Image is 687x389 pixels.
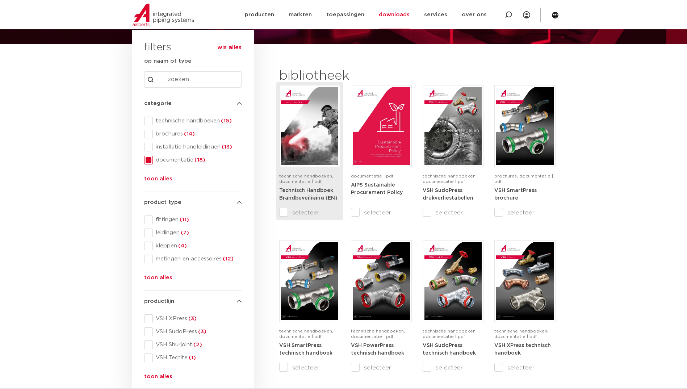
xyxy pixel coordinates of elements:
div: technische handboeken(15) [144,117,242,125]
span: VSH Tectite [153,354,242,361]
span: technische handboeken, documentatie | pdf [279,329,333,339]
span: (18) [193,157,205,163]
label: selecteer [351,208,412,217]
label: selecteer [423,208,483,217]
strong: VSH SudoPress drukverliestabellen [423,188,473,201]
span: technische handboeken, documentatie | pdf [351,329,405,339]
strong: VSH SmartPress brochure [494,188,537,201]
span: (3) [197,329,206,334]
span: (2) [192,342,202,347]
img: VSH-SmartPress_A4TM_5009301_2023_2.0-EN-pdf.jpg [281,242,338,320]
strong: VSH SudoPress technisch handboek [423,343,476,356]
h4: productlijn [144,297,242,306]
strong: VSH PowerPress technisch handboek [351,343,404,356]
span: leidingen [153,229,242,237]
span: (7) [180,230,189,235]
img: VSH-XPress_A4TM_5008762_2025_4.1_NL-pdf.jpg [496,242,553,320]
span: technische handboeken, documentatie | pdf [423,174,477,184]
div: documentatie(18) [144,156,242,164]
div: metingen en accessoires(12) [144,255,242,263]
a: VSH SudoPress technisch handboek [423,343,476,356]
label: selecteer [351,363,412,372]
a: VSH XPress technisch handboek [494,343,551,356]
strong: op naam of type [144,58,192,64]
label: selecteer [423,363,483,372]
span: kleppen [153,242,242,250]
div: VSH Tectite(1) [144,354,242,362]
span: fittingen [153,216,242,223]
a: AIPS Sustainable Procurement Policy [351,182,403,196]
img: FireProtection_A4TM_5007915_2025_2.0_EN-1-pdf.jpg [281,87,338,165]
span: (15) [220,118,232,124]
div: VSH SudoPress(3) [144,327,242,336]
span: brochures, documentatie | pdf [494,174,553,184]
div: brochures(14) [144,130,242,138]
h4: categorie [144,99,242,108]
span: brochures [153,130,242,138]
div: leidingen(7) [144,229,242,237]
button: toon alles [144,372,172,384]
h3: filters [144,39,171,57]
h4: product type [144,198,242,207]
button: wis alles [217,44,242,51]
span: (13) [221,144,232,150]
img: VSH-SmartPress_A4Brochure-5008016-2023_2.0_NL-pdf.jpg [496,87,553,165]
label: selecteer [494,208,555,217]
div: fittingen(11) [144,216,242,224]
span: installatie handleidingen [153,143,242,151]
span: VSH XPress [153,315,242,322]
img: VSH-SudoPress_A4PLT_5007706_2024-2.0_NL-pdf.jpg [424,87,482,165]
label: selecteer [279,208,340,217]
span: technische handboeken [153,117,242,125]
span: documentatie [153,156,242,164]
a: VSH SmartPress technisch handboek [279,343,332,356]
strong: VSH XPress technisch handboek [494,343,551,356]
label: selecteer [494,363,555,372]
span: metingen en accessoires [153,255,242,263]
a: VSH PowerPress technisch handboek [351,343,404,356]
a: VSH SmartPress brochure [494,188,537,201]
div: installatie handleidingen(13) [144,143,242,151]
div: VSH Shurjoint(2) [144,340,242,349]
span: technische handboeken, documentatie | pdf [279,174,333,184]
span: (1) [188,355,196,360]
label: selecteer [279,363,340,372]
div: kleppen(4) [144,242,242,250]
img: VSH-PowerPress_A4TM_5008817_2024_3.1_NL-pdf.jpg [353,242,410,320]
img: Aips_A4Sustainable-Procurement-Policy_5011446_EN-pdf.jpg [353,87,410,165]
strong: VSH SmartPress technisch handboek [279,343,332,356]
span: (12) [222,256,234,262]
h2: bibliotheek [279,67,408,85]
span: (4) [177,243,187,248]
button: toon alles [144,273,172,285]
span: (11) [179,217,189,222]
button: toon alles [144,175,172,186]
strong: Technisch Handboek Brandbeveiliging (EN) [279,188,338,201]
span: technische handboeken, documentatie | pdf [494,329,548,339]
div: VSH XPress(3) [144,314,242,323]
span: technische handboeken, documentatie | pdf [423,329,477,339]
img: VSH-SudoPress_A4TM_5001604-2023-3.0_NL-pdf.jpg [424,242,482,320]
span: (14) [183,131,195,137]
a: Technisch Handboek Brandbeveiliging (EN) [279,188,338,201]
a: VSH SudoPress drukverliestabellen [423,188,473,201]
span: VSH Shurjoint [153,341,242,348]
span: documentatie | pdf [351,174,393,178]
span: VSH SudoPress [153,328,242,335]
span: (3) [187,316,197,321]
